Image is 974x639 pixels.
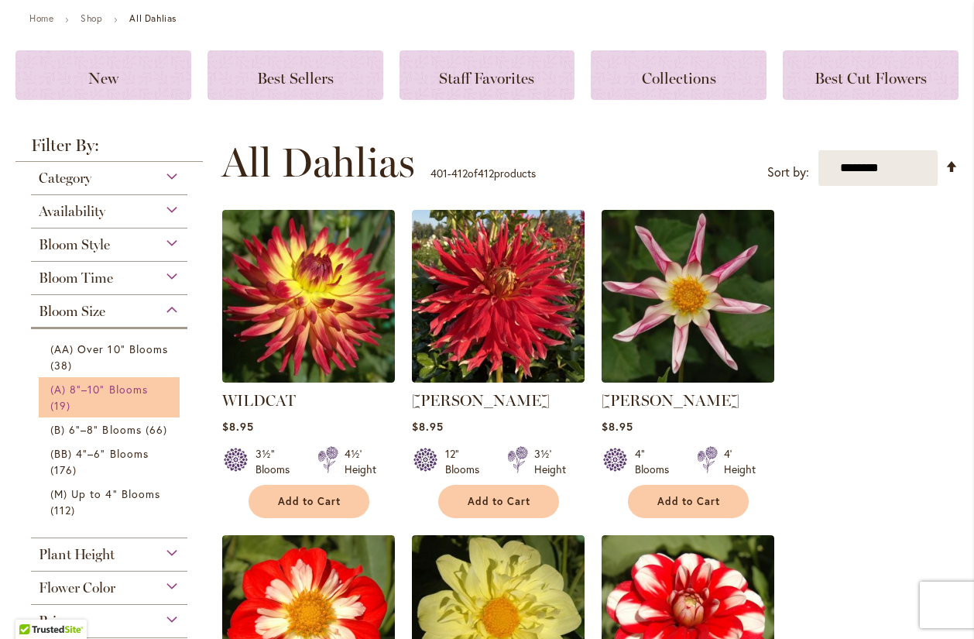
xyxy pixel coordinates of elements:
img: WILLIE WILLIE [602,210,774,383]
span: Category [39,170,91,187]
button: Add to Cart [438,485,559,518]
a: (A) 8"–10" Blooms 19 [50,381,172,414]
a: (BB) 4"–6" Blooms 176 [50,445,172,478]
span: Bloom Time [39,270,113,287]
span: 401 [430,166,448,180]
strong: Filter By: [15,137,203,162]
div: 4½' Height [345,446,376,477]
p: - of products [430,161,536,186]
a: (M) Up to 4" Blooms 112 [50,486,172,518]
a: [PERSON_NAME] [412,391,550,410]
span: Add to Cart [468,495,531,508]
span: Bloom Style [39,236,110,253]
span: Bloom Size [39,303,105,320]
span: $8.95 [602,419,633,434]
a: WILDCAT [222,391,296,410]
span: (M) Up to 4" Blooms [50,486,160,501]
a: Best Cut Flowers [783,50,959,100]
span: (A) 8"–10" Blooms [50,382,148,397]
a: WILDCAT [222,371,395,386]
span: Add to Cart [278,495,341,508]
span: 19 [50,397,74,414]
label: Sort by: [767,158,809,187]
span: 412 [451,166,468,180]
a: Collections [591,50,767,100]
button: Add to Cart [628,485,749,518]
a: WILLIE WILLIE [602,371,774,386]
span: Best Cut Flowers [815,69,927,88]
span: $8.95 [412,419,444,434]
span: Plant Height [39,546,115,563]
span: (B) 6"–8" Blooms [50,422,142,437]
a: (AA) Over 10" Blooms 38 [50,341,172,373]
a: Shop [81,12,102,24]
a: (B) 6"–8" Blooms 66 [50,421,172,438]
img: Wildman [412,210,585,383]
span: Best Sellers [257,69,334,88]
iframe: Launch Accessibility Center [12,584,55,627]
span: 176 [50,462,81,478]
span: Collections [642,69,716,88]
a: Best Sellers [207,50,383,100]
div: 4' Height [724,446,756,477]
div: 12" Blooms [445,446,489,477]
span: New [88,69,118,88]
span: Staff Favorites [439,69,534,88]
span: Availability [39,203,105,220]
span: 412 [478,166,494,180]
div: 3½" Blooms [256,446,299,477]
span: Flower Color [39,579,115,596]
span: All Dahlias [221,139,415,186]
a: Home [29,12,53,24]
span: 38 [50,357,76,373]
span: (BB) 4"–6" Blooms [50,446,149,461]
span: 112 [50,502,79,518]
div: 4" Blooms [635,446,678,477]
a: Staff Favorites [400,50,575,100]
a: [PERSON_NAME] [602,391,739,410]
button: Add to Cart [249,485,369,518]
a: New [15,50,191,100]
span: (AA) Over 10" Blooms [50,342,168,356]
span: $8.95 [222,419,254,434]
span: 66 [146,421,171,438]
div: 3½' Height [534,446,566,477]
strong: All Dahlias [129,12,177,24]
a: Wildman [412,371,585,386]
span: Add to Cart [657,495,721,508]
img: WILDCAT [222,210,395,383]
